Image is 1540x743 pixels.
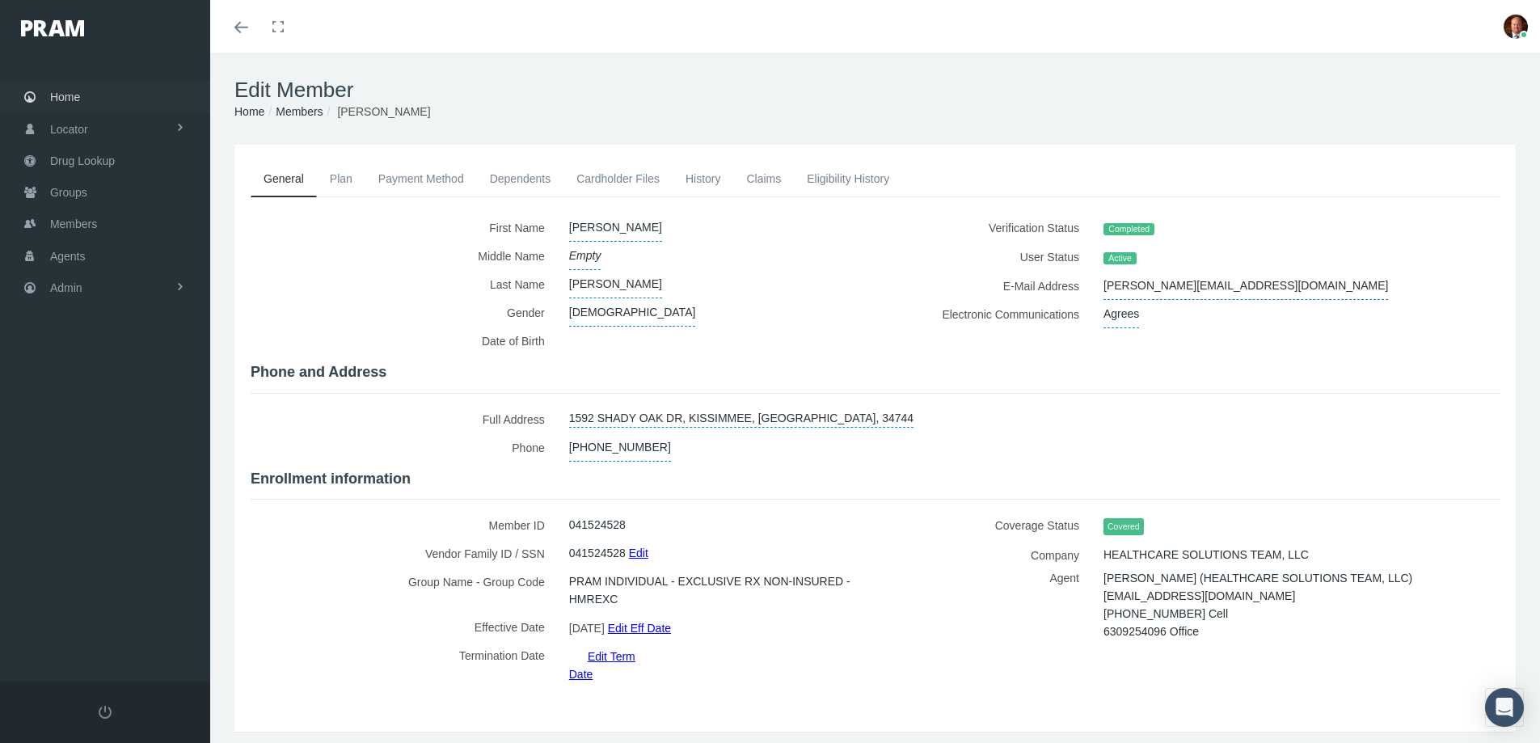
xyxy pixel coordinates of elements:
[563,161,673,196] a: Cardholder Files
[234,105,264,118] a: Home
[251,471,1500,488] h4: Enrollment information
[251,433,557,462] label: Phone
[569,616,605,640] span: [DATE]
[251,568,557,613] label: Group Name - Group Code
[1103,584,1295,608] span: [EMAIL_ADDRESS][DOMAIN_NAME]
[1504,15,1528,39] img: S_Profile_Picture_693.jpg
[251,405,557,433] label: Full Address
[50,272,82,303] span: Admin
[251,364,1500,382] h4: Phone and Address
[1103,566,1412,590] span: [PERSON_NAME] (HEALTHCARE SOLUTIONS TEAM, LLC)
[608,616,671,640] a: Edit Eff Date
[251,213,557,242] label: First Name
[251,613,557,641] label: Effective Date
[569,405,913,428] a: 1592 SHADY OAK DR, KISSIMMEE, [GEOGRAPHIC_DATA], 34744
[888,541,1092,569] label: Company
[234,78,1516,103] h1: Edit Member
[888,511,1092,541] label: Coverage Status
[50,146,115,176] span: Drug Lookup
[569,298,696,327] span: [DEMOGRAPHIC_DATA]
[569,213,662,242] span: [PERSON_NAME]
[365,161,477,196] a: Payment Method
[50,82,80,112] span: Home
[251,641,557,683] label: Termination Date
[569,539,626,567] span: 041524528
[569,511,626,538] span: 041524528
[337,105,430,118] span: [PERSON_NAME]
[1103,541,1309,568] span: HEALTHCARE SOLUTIONS TEAM, LLC
[888,300,1092,328] label: Electronic Communications
[1103,272,1388,300] span: [PERSON_NAME][EMAIL_ADDRESS][DOMAIN_NAME]
[794,161,902,196] a: Eligibility History
[477,161,564,196] a: Dependents
[569,433,671,462] span: [PHONE_NUMBER]
[251,161,317,197] a: General
[50,241,86,272] span: Agents
[251,298,557,327] label: Gender
[251,539,557,568] label: Vendor Family ID / SSN
[251,270,557,298] label: Last Name
[1103,619,1199,644] span: 6309254096 Office
[733,161,794,196] a: Claims
[1103,602,1228,626] span: [PHONE_NUMBER] Cell
[1103,518,1144,535] span: Covered
[251,511,557,539] label: Member ID
[251,327,557,355] label: Date of Birth
[50,209,97,239] span: Members
[888,272,1092,300] label: E-Mail Address
[673,161,734,196] a: History
[569,270,662,298] span: [PERSON_NAME]
[317,161,365,196] a: Plan
[629,541,648,564] a: Edit
[21,20,84,36] img: PRAM_20_x_78.png
[569,568,851,613] span: PRAM INDIVIDUAL - EXCLUSIVE RX NON-INSURED - HMREXC
[50,177,87,208] span: Groups
[569,644,635,686] a: Edit Term Date
[888,213,1092,243] label: Verification Status
[1103,300,1139,328] span: Agrees
[888,569,1092,635] label: Agent
[569,242,601,270] span: Empty
[1103,252,1137,265] span: Active
[888,243,1092,272] label: User Status
[1103,223,1154,236] span: Completed
[50,114,88,145] span: Locator
[251,242,557,270] label: Middle Name
[276,105,323,118] a: Members
[1485,688,1524,727] div: Open Intercom Messenger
